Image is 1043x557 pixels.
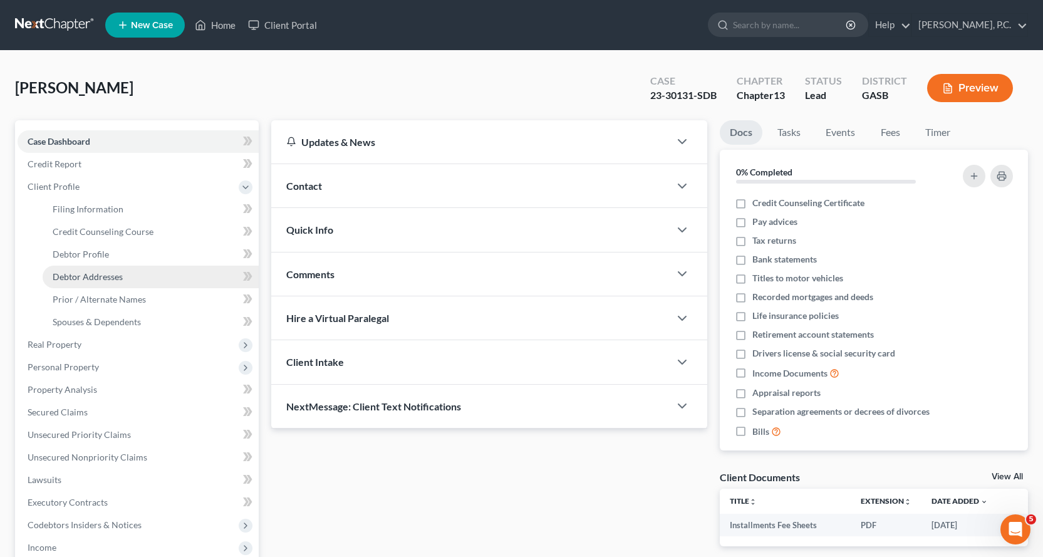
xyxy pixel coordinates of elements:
[286,268,335,280] span: Comments
[53,204,123,214] span: Filing Information
[53,226,153,237] span: Credit Counseling Course
[805,74,842,88] div: Status
[720,471,800,484] div: Client Documents
[904,498,911,506] i: unfold_more
[286,180,322,192] span: Contact
[28,497,108,508] span: Executory Contracts
[869,14,911,36] a: Help
[286,312,389,324] span: Hire a Virtual Paralegal
[18,153,259,175] a: Credit Report
[861,496,911,506] a: Extensionunfold_more
[862,88,907,103] div: GASB
[737,88,785,103] div: Chapter
[15,78,133,96] span: [PERSON_NAME]
[286,135,655,148] div: Updates & News
[28,429,131,440] span: Unsecured Priority Claims
[870,120,910,145] a: Fees
[189,14,242,36] a: Home
[752,387,821,399] span: Appraisal reports
[242,14,323,36] a: Client Portal
[931,496,988,506] a: Date Added expand_more
[992,472,1023,481] a: View All
[720,120,762,145] a: Docs
[286,224,333,236] span: Quick Info
[650,88,717,103] div: 23-30131-SDB
[736,167,792,177] strong: 0% Completed
[43,288,259,311] a: Prior / Alternate Names
[816,120,865,145] a: Events
[752,310,839,322] span: Life insurance policies
[18,424,259,446] a: Unsecured Priority Claims
[921,514,998,536] td: [DATE]
[912,14,1027,36] a: [PERSON_NAME], P.C.
[286,356,344,368] span: Client Intake
[915,120,960,145] a: Timer
[749,498,757,506] i: unfold_more
[851,514,921,536] td: PDF
[752,253,817,266] span: Bank statements
[43,243,259,266] a: Debtor Profile
[980,498,988,506] i: expand_more
[28,159,81,169] span: Credit Report
[43,311,259,333] a: Spouses & Dependents
[752,328,874,341] span: Retirement account statements
[28,136,90,147] span: Case Dashboard
[18,130,259,153] a: Case Dashboard
[752,234,796,247] span: Tax returns
[53,271,123,282] span: Debtor Addresses
[43,221,259,243] a: Credit Counseling Course
[733,13,848,36] input: Search by name...
[28,407,88,417] span: Secured Claims
[752,367,828,380] span: Income Documents
[805,88,842,103] div: Lead
[53,294,146,305] span: Prior / Alternate Names
[752,425,769,438] span: Bills
[650,74,717,88] div: Case
[28,339,81,350] span: Real Property
[1000,514,1030,544] iframe: Intercom live chat
[18,401,259,424] a: Secured Claims
[131,21,173,30] span: New Case
[43,198,259,221] a: Filing Information
[862,74,907,88] div: District
[774,89,785,101] span: 13
[752,347,895,360] span: Drivers license & social security card
[286,400,461,412] span: NextMessage: Client Text Notifications
[767,120,811,145] a: Tasks
[752,197,864,209] span: Credit Counseling Certificate
[752,405,930,418] span: Separation agreements or decrees of divorces
[53,249,109,259] span: Debtor Profile
[720,514,851,536] td: Installments Fee Sheets
[18,469,259,491] a: Lawsuits
[927,74,1013,102] button: Preview
[752,291,873,303] span: Recorded mortgages and deeds
[28,384,97,395] span: Property Analysis
[28,474,61,485] span: Lawsuits
[28,542,56,553] span: Income
[737,74,785,88] div: Chapter
[1026,514,1036,524] span: 5
[28,181,80,192] span: Client Profile
[18,446,259,469] a: Unsecured Nonpriority Claims
[752,272,843,284] span: Titles to motor vehicles
[752,216,797,228] span: Pay advices
[28,452,147,462] span: Unsecured Nonpriority Claims
[53,316,141,327] span: Spouses & Dependents
[730,496,757,506] a: Titleunfold_more
[18,378,259,401] a: Property Analysis
[43,266,259,288] a: Debtor Addresses
[18,491,259,514] a: Executory Contracts
[28,519,142,530] span: Codebtors Insiders & Notices
[28,362,99,372] span: Personal Property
